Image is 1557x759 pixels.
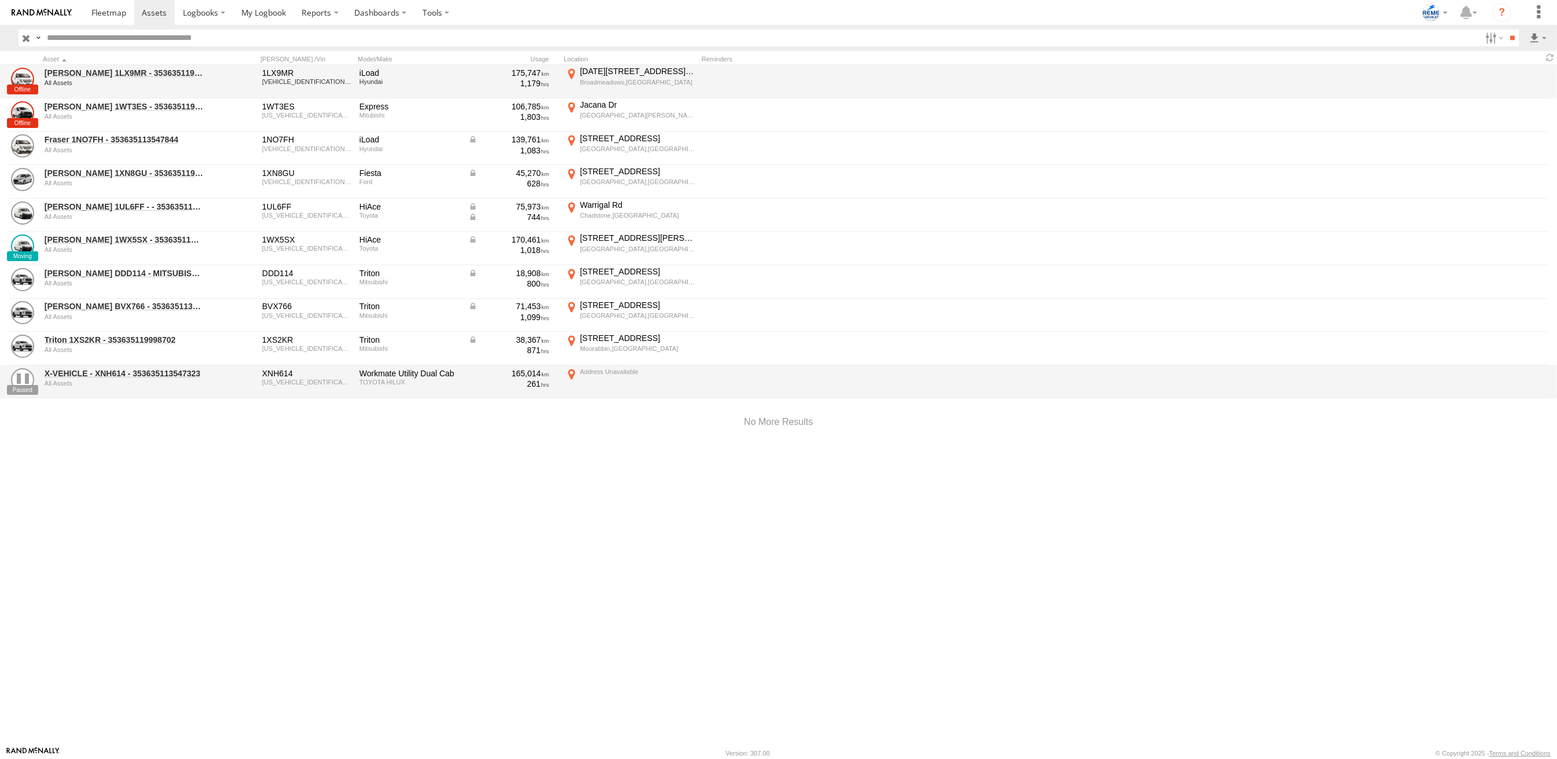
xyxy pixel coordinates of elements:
div: [GEOGRAPHIC_DATA],[GEOGRAPHIC_DATA] [580,145,695,153]
div: 1,179 [468,78,549,89]
div: undefined [45,380,203,387]
div: Location [564,55,697,63]
div: 1WT3ES [262,101,351,112]
div: undefined [45,313,203,320]
div: 1XS2KR [262,335,351,345]
img: rand-logo.svg [12,9,72,17]
div: Triton [359,335,460,345]
div: Data from Vehicle CANbus [468,212,549,222]
div: KMFWBX7KMJU957945 [262,145,351,152]
div: 1,083 [468,145,549,156]
div: Toyota [359,245,460,252]
a: Terms and Conditions [1489,750,1551,757]
div: 1NO7FH [262,134,351,145]
div: 1,803 [468,112,549,122]
div: Data from Vehicle CANbus [468,234,549,245]
a: View Asset Details [11,268,34,291]
a: [PERSON_NAME] 1XN8GU - 353635119765598 [45,168,203,178]
a: [PERSON_NAME] BVX766 - 353635113521492 [45,301,203,311]
label: Click to View Current Location [564,366,697,398]
div: [GEOGRAPHIC_DATA],[GEOGRAPHIC_DATA] [580,245,695,253]
a: X-VEHICLE - XNH614 - 353635113547323 [45,368,203,379]
div: DDD114 [262,268,351,278]
a: [PERSON_NAME] DDD114 - MITSUBISHI Triton GSR 2.4L [45,268,203,278]
div: Usage [467,55,559,63]
div: [STREET_ADDRESS] [580,333,695,343]
div: JMFKFL007LS000802 [262,112,351,119]
div: iLoad [359,134,460,145]
div: Toyota [359,212,460,219]
a: Visit our Website [6,747,60,759]
div: MMAJJKL10PH002871 [262,345,351,352]
div: 1XN8GU [262,168,351,178]
div: Chadstone,[GEOGRAPHIC_DATA] [580,211,695,219]
label: Click to View Current Location [564,200,697,231]
i: ? [1493,3,1511,22]
div: Data from Vehicle CANbus [468,134,549,145]
div: 175,747 [468,68,549,78]
div: JTFHT02P500095084 [262,245,351,252]
div: 1,099 [468,312,549,322]
label: Export results as... [1528,30,1548,46]
div: Express [359,101,460,112]
a: View Asset Details [11,234,34,258]
div: 1,018 [468,245,549,255]
label: Click to View Current Location [564,166,697,197]
div: Data from Vehicle CANbus [468,168,549,178]
label: Click to View Current Location [564,233,697,264]
div: Jacana Dr [580,100,695,110]
div: [STREET_ADDRESS] [580,300,695,310]
a: View Asset Details [11,68,34,91]
a: View Asset Details [11,301,34,324]
div: 628 [468,178,549,189]
div: undefined [45,246,203,253]
div: Moorabbin,[GEOGRAPHIC_DATA] [580,344,695,353]
a: View Asset Details [11,134,34,157]
div: undefined [45,280,203,287]
div: Mitubishi [359,112,460,119]
a: View Asset Details [11,101,34,124]
div: MR0EX12G002032518 [262,379,351,386]
div: Triton [359,301,460,311]
div: 800 [468,278,549,289]
a: [PERSON_NAME] 1WT3ES - 353635119770242 [45,101,203,112]
div: undefined [45,179,203,186]
a: Fraser 1NO7FH - 353635113547844 [45,134,203,145]
a: View Asset Details [11,368,34,391]
a: View Asset Details [11,168,34,191]
div: undefined [45,79,203,86]
div: 106,785 [468,101,549,112]
div: HiAce [359,201,460,212]
div: undefined [45,113,203,120]
div: Livia Michelini [1418,4,1452,21]
div: 1LX9MR [262,68,351,78]
div: [PERSON_NAME]./Vin [260,55,353,63]
div: Ford [359,178,460,185]
div: JTFMA3AP808019822 [262,212,351,219]
label: Click to View Current Location [564,100,697,131]
label: Click to View Current Location [564,133,697,164]
div: 1WX5SX [262,234,351,245]
div: Click to Sort [43,55,205,63]
div: Mitsubishi [359,278,460,285]
div: Data from Vehicle CANbus [468,301,549,311]
div: [GEOGRAPHIC_DATA],[GEOGRAPHIC_DATA] [580,178,695,186]
div: Hyundai [359,145,460,152]
div: [STREET_ADDRESS] [580,133,695,144]
label: Search Query [34,30,43,46]
div: Reminders [702,55,887,63]
label: Click to View Current Location [564,333,697,364]
a: Triton 1XS2KR - 353635119998702 [45,335,203,345]
div: Mitsubishi [359,345,460,352]
div: HiAce [359,234,460,245]
div: undefined [45,213,203,220]
div: undefined [45,346,203,353]
div: Workmate Utility Dual Cab [359,368,460,379]
div: 165,014 [468,368,549,379]
div: KMFWBX7KMJU945118 [262,78,351,85]
div: © Copyright 2025 - [1435,750,1551,757]
a: [PERSON_NAME] 1WX5SX - 353635119765515 [45,234,203,245]
a: View Asset Details [11,335,34,358]
div: Fiesta [359,168,460,178]
label: Click to View Current Location [564,66,697,97]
